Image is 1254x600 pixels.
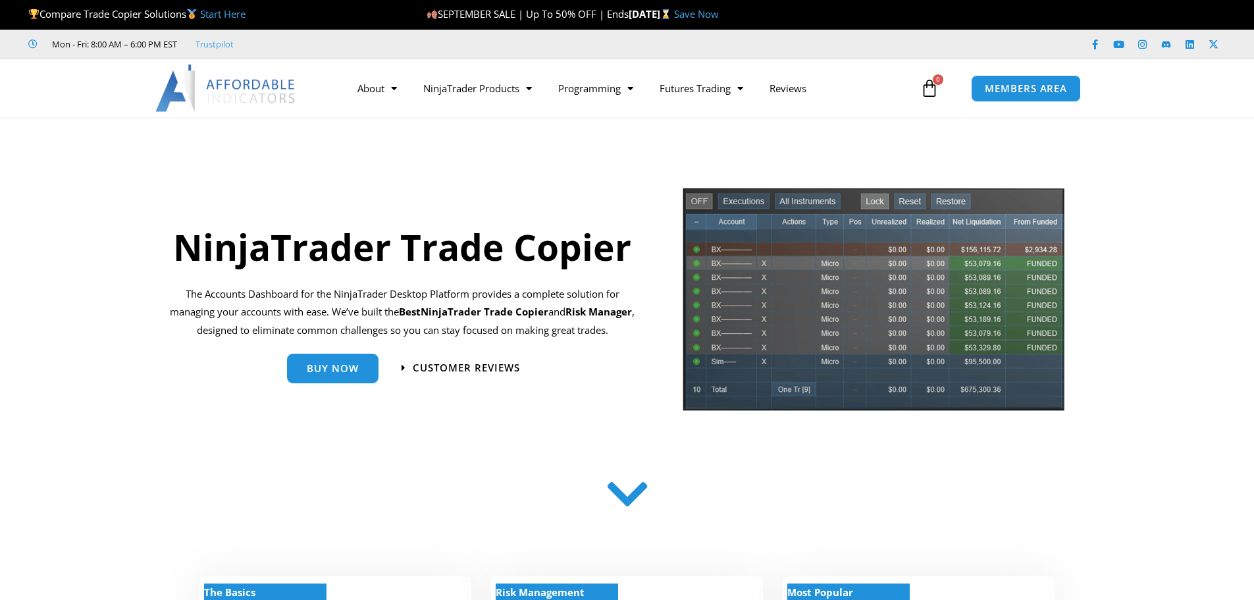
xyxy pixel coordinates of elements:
[196,36,234,52] a: Trustpilot
[155,65,297,112] img: LogoAI | Affordable Indicators – NinjaTrader
[163,285,642,341] p: The Accounts Dashboard for the NinjaTrader Desktop Platform provides a complete solution for mana...
[200,7,246,20] a: Start Here
[629,7,674,20] strong: [DATE]
[187,9,197,19] img: 🥇
[496,586,585,599] strong: Risk Management
[427,7,629,20] span: SEPTEMBER SALE | Up To 50% OFF | Ends
[933,74,943,85] span: 0
[787,586,853,599] strong: Most Popular
[565,305,632,318] strong: Risk Manager
[971,75,1081,102] a: MEMBERS AREA
[661,9,671,19] img: ⌛
[402,363,520,373] a: Customer Reviews
[29,9,39,19] img: 🏆
[28,7,246,20] span: Compare Trade Copier Solutions
[344,73,917,103] nav: Menu
[413,363,520,373] span: Customer Reviews
[427,9,437,19] img: 🍂
[985,84,1067,94] span: MEMBERS AREA
[646,73,756,103] a: Futures Trading
[204,586,255,599] strong: The Basics
[756,73,820,103] a: Reviews
[287,354,379,383] a: Buy Now
[49,36,177,52] span: Mon - Fri: 8:00 AM – 6:00 PM EST
[399,305,421,318] b: Best
[163,221,642,272] h1: NinjaTrader Trade Copier
[307,364,359,373] span: Buy Now
[901,69,958,107] a: 0
[344,73,410,103] a: About
[674,7,719,20] a: Save Now
[410,73,545,103] a: NinjaTrader Products
[681,186,1066,422] img: tradecopier | Affordable Indicators – NinjaTrader
[545,73,646,103] a: Programming
[421,305,548,318] strong: NinjaTrader Trade Copier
